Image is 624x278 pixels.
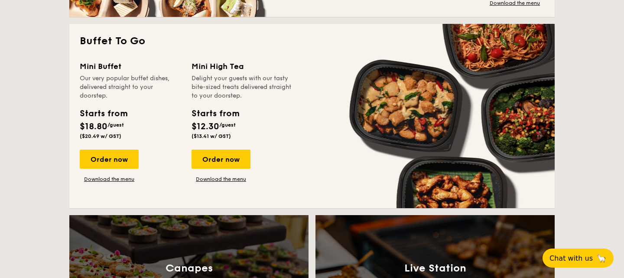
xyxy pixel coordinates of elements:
[80,107,127,120] div: Starts from
[192,150,250,169] div: Order now
[192,176,250,183] a: Download the menu
[80,60,181,72] div: Mini Buffet
[80,74,181,100] div: Our very popular buffet dishes, delivered straight to your doorstep.
[80,121,107,132] span: $18.80
[192,60,293,72] div: Mini High Tea
[192,133,231,139] span: ($13.41 w/ GST)
[596,253,607,263] span: 🦙
[80,34,544,48] h2: Buffet To Go
[80,133,121,139] span: ($20.49 w/ GST)
[192,121,219,132] span: $12.30
[107,122,124,128] span: /guest
[80,176,139,183] a: Download the menu
[192,107,239,120] div: Starts from
[219,122,236,128] span: /guest
[549,254,593,262] span: Chat with us
[192,74,293,100] div: Delight your guests with our tasty bite-sized treats delivered straight to your doorstep.
[543,249,614,268] button: Chat with us🦙
[80,150,139,169] div: Order now
[166,262,213,275] h3: Canapes
[404,262,466,275] h3: Live Station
